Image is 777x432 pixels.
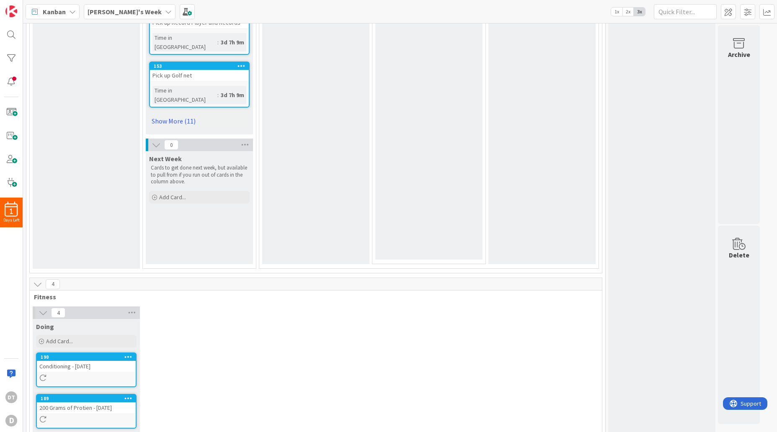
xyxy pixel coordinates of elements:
span: : [217,38,219,47]
span: 4 [46,279,60,289]
span: 1x [611,8,622,16]
span: Add Card... [46,337,73,345]
div: 153Pick up Golf net [150,62,249,81]
span: 0 [164,140,178,150]
div: Archive [728,49,750,59]
div: Time in [GEOGRAPHIC_DATA] [152,86,217,104]
div: 153 [154,63,249,69]
div: 189 [41,396,136,401]
span: 2x [622,8,634,16]
div: 190 [41,354,136,360]
div: 189200 Grams of Protien - [DATE] [37,395,136,413]
span: Fitness [34,293,591,301]
span: 3x [634,8,645,16]
b: [PERSON_NAME]'s Week [88,8,162,16]
p: Cards to get done next week, but available to pull from if you run out of cards in the column above. [151,165,248,185]
span: 1 [10,208,13,214]
div: Time in [GEOGRAPHIC_DATA] [152,33,217,51]
span: Add Card... [159,193,186,201]
div: 3d 7h 9m [219,90,246,100]
div: 190 [37,353,136,361]
div: DT [5,391,17,403]
div: Delete [729,250,749,260]
div: 190Conditioning - [DATE] [37,353,136,372]
span: Kanban [43,7,66,17]
div: 200 Grams of Protien - [DATE] [37,402,136,413]
div: Pick up Golf net [150,70,249,81]
a: Show More (11) [149,114,250,128]
div: 189 [37,395,136,402]
div: D [5,415,17,427]
span: Support [18,1,38,11]
div: 153 [150,62,249,70]
input: Quick Filter... [654,4,717,19]
span: : [217,90,219,100]
span: Doing [36,322,54,331]
div: 3d 7h 9m [219,38,246,47]
span: 4 [51,308,65,318]
img: Visit kanbanzone.com [5,5,17,17]
span: Next Week [149,154,182,163]
div: Conditioning - [DATE] [37,361,136,372]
